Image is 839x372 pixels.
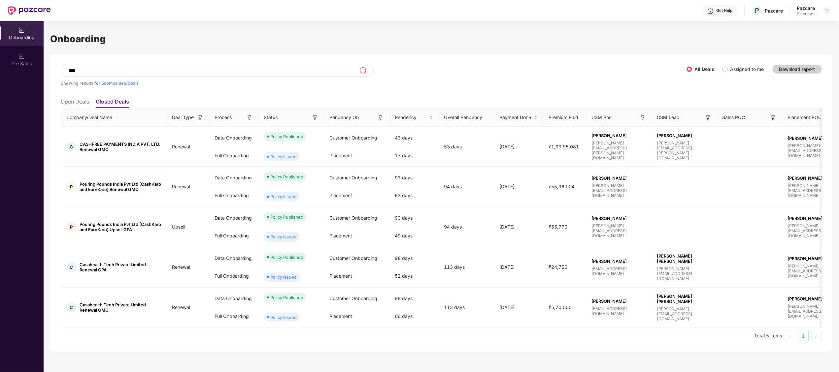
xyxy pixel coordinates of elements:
div: Policy Issued [270,314,297,321]
div: 43 days [389,129,439,147]
th: Premium Paid [543,108,586,127]
div: Policy Issued [270,153,297,160]
span: Customer Onboarding [329,295,377,301]
span: Renewal [167,304,195,310]
img: svg+xml;base64,PHN2ZyB3aWR0aD0iMjAiIGhlaWdodD0iMjAiIHZpZXdCb3g9IjAgMCAyMCAyMCIgZmlsbD0ibm9uZSIgeG... [18,53,25,60]
div: Pazcare [765,8,783,14]
div: 98 days [389,290,439,307]
div: [DATE] [494,223,543,231]
span: Casahealth Tech Private Limited Renewal GMC [80,302,161,313]
span: [PERSON_NAME][EMAIL_ADDRESS][DOMAIN_NAME] [657,306,712,321]
img: svg+xml;base64,PHN2ZyBpZD0iRHJvcGRvd24tMzJ4MzIiIHhtbG5zPSJodHRwOi8vd3d3LnczLm9yZy8yMDAwL3N2ZyIgd2... [824,8,830,13]
div: C [66,262,76,272]
div: 66 days [389,307,439,325]
span: Pendency [395,114,428,121]
span: [PERSON_NAME][EMAIL_ADDRESS][PERSON_NAME][DOMAIN_NAME] [657,140,712,160]
div: Data Onboarding [209,129,258,147]
span: [PERSON_NAME][EMAIL_ADDRESS][DOMAIN_NAME] [591,183,646,198]
span: Process [215,114,232,121]
span: left [788,334,792,338]
span: [PERSON_NAME] [591,298,646,304]
div: Full Onboarding [209,267,258,285]
button: left [785,331,795,341]
img: svg+xml;base64,PHN2ZyB3aWR0aD0iMjQiIGhlaWdodD0iMjUiIHZpZXdCb3g9IjAgMCAyNCAyNSIgZmlsbD0ibm9uZSIgeG... [359,67,367,75]
span: ₹55,96,004 [543,184,580,189]
span: Placement [329,233,352,238]
div: [DATE] [494,263,543,271]
span: CSM Poc [591,114,612,121]
span: Renewal [167,184,195,189]
a: 1 [798,331,808,341]
div: C [66,302,76,312]
div: 52 days [389,267,439,285]
div: P [66,222,76,232]
span: Renewal [167,144,195,149]
div: Policy Published [270,254,303,261]
div: 49 days [389,227,439,245]
span: [PERSON_NAME] [591,216,646,221]
div: Full Onboarding [209,227,258,245]
div: Pazcare [797,5,817,11]
div: 113 days [439,304,494,311]
div: [DATE] [494,143,543,150]
button: right [811,331,822,341]
span: Pouring Pounds India Pvt Ltd (CashKaro and EarnKaro) Renewal GMC [80,181,161,192]
span: Placement POC [788,114,822,121]
div: Data Onboarding [209,209,258,227]
img: svg+xml;base64,PHN2ZyB3aWR0aD0iMTYiIGhlaWdodD0iMTYiIHZpZXdCb3g9IjAgMCAxNiAxNiIgZmlsbD0ibm9uZSIgeG... [312,114,319,121]
label: Assigned to me [730,66,764,72]
div: Showing results for [61,80,687,86]
span: Placement [329,193,352,198]
span: Pouring Pounds India Pvt Ltd (CashKaro and EarnKaro) Upsell GPA [80,222,161,232]
img: svg+xml;base64,PHN2ZyB3aWR0aD0iMjAiIGhlaWdodD0iMjAiIHZpZXdCb3g9IjAgMCAyMCAyMCIgZmlsbD0ibm9uZSIgeG... [18,27,25,34]
span: [PERSON_NAME][EMAIL_ADDRESS][DOMAIN_NAME] [591,223,646,238]
span: Upsell [167,224,190,230]
span: right [815,334,819,338]
div: Policy Published [270,294,303,301]
span: Status [264,114,278,121]
div: Full Onboarding [209,147,258,165]
div: Placement [797,11,817,16]
span: Renewal [167,264,195,270]
span: Placement [329,153,352,158]
li: Open Deals [61,98,89,108]
div: 63 days [389,187,439,204]
th: Pendency [389,108,439,127]
th: Company/Deal Name [61,108,167,127]
div: 17 days [389,147,439,165]
span: Casahealth Tech Private Limited Renewal GPA [80,262,161,272]
div: Policy Issued [270,233,297,240]
span: [EMAIL_ADDRESS][DOMAIN_NAME] [591,266,646,276]
h1: Onboarding [50,32,832,46]
div: C [66,142,76,152]
th: Overall Pendency [439,108,494,127]
div: Policy Published [270,173,303,180]
span: [PERSON_NAME] [591,259,646,264]
div: 53 days [439,143,494,150]
span: Pendency On [329,114,359,121]
div: Full Onboarding [209,187,258,204]
div: [DATE] [494,183,543,190]
img: svg+xml;base64,PHN2ZyB3aWR0aD0iMTYiIGhlaWdodD0iMTYiIHZpZXdCb3g9IjAgMCAxNiAxNiIgZmlsbD0ibm9uZSIgeG... [705,114,712,121]
span: P [755,7,759,15]
span: ₹55,770 [543,224,573,230]
span: Sales POC [722,114,745,121]
span: Customer Onboarding [329,175,377,180]
span: ₹5,70,000 [543,304,577,310]
span: Placement [329,313,352,319]
li: Next Page [811,331,822,341]
span: CSM Lead [657,114,680,121]
span: Customer Onboarding [329,255,377,261]
div: 113 days [439,263,494,271]
span: [PERSON_NAME] [591,175,646,181]
span: Customer Onboarding [329,135,377,140]
div: Data Onboarding [209,249,258,267]
div: [DATE] [494,304,543,311]
img: svg+xml;base64,PHN2ZyBpZD0iSGVscC0zMngzMiIgeG1sbnM9Imh0dHA6Ly93d3cudzMub3JnLzIwMDAvc3ZnIiB3aWR0aD... [707,8,714,15]
div: Policy Issued [270,274,297,280]
label: All Deals [695,66,715,72]
span: [PERSON_NAME] [PERSON_NAME] [657,294,712,304]
img: svg+xml;base64,PHN2ZyB3aWR0aD0iMTYiIGhlaWdodD0iMTYiIHZpZXdCb3g9IjAgMCAxNiAxNiIgZmlsbD0ibm9uZSIgeG... [770,114,777,121]
div: Data Onboarding [209,290,258,307]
